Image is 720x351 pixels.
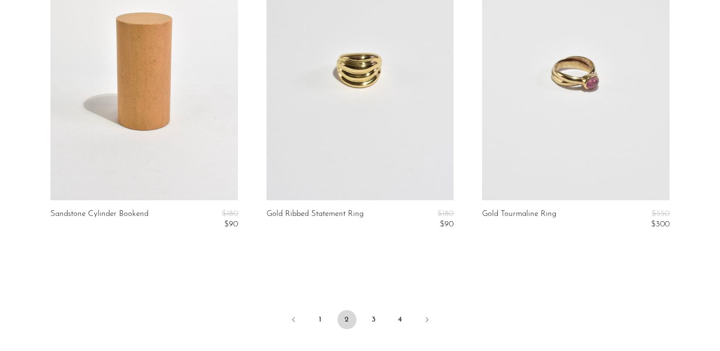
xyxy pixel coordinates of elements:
[50,210,148,229] a: Sandstone Cylinder Bookend
[391,310,410,329] a: 4
[221,210,237,218] span: $180
[437,210,454,218] span: $180
[440,220,454,228] span: $90
[651,220,670,228] span: $300
[337,310,356,329] span: 2
[224,220,237,228] span: $90
[266,210,364,229] a: Gold Ribbed Statement Ring
[651,210,670,218] span: $550
[417,310,436,331] a: Next
[311,310,330,329] a: 1
[364,310,383,329] a: 3
[284,310,303,331] a: Previous
[482,210,556,229] a: Gold Tourmaline Ring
